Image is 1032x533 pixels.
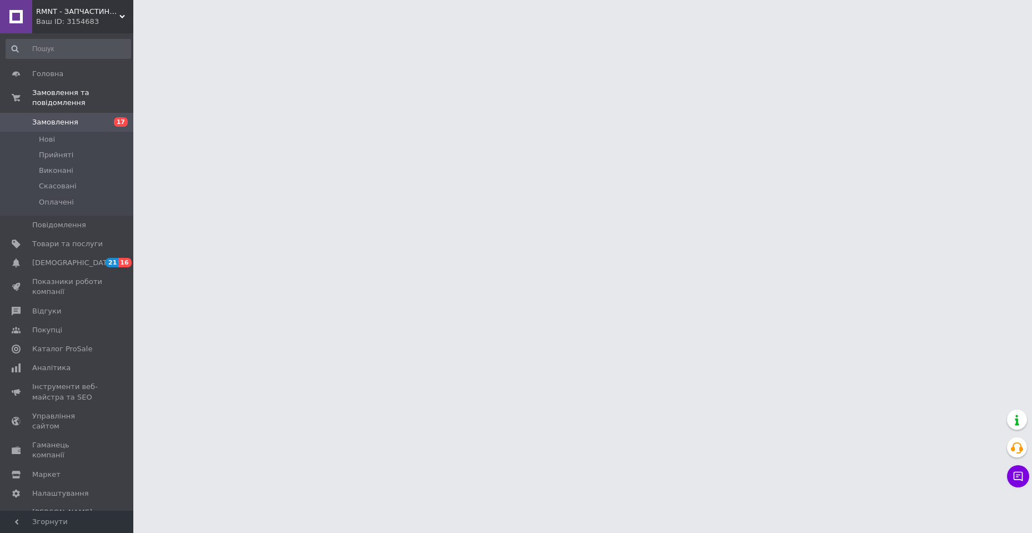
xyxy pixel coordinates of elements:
input: Пошук [6,39,131,59]
span: Відгуки [32,306,61,316]
span: Налаштування [32,489,89,499]
span: Скасовані [39,181,77,191]
span: Покупці [32,325,62,335]
span: 17 [114,117,128,127]
span: Замовлення [32,117,78,127]
span: Повідомлення [32,220,86,230]
span: [DEMOGRAPHIC_DATA] [32,258,114,268]
span: Гаманець компанії [32,440,103,460]
span: Показники роботи компанії [32,277,103,297]
span: Виконані [39,166,73,176]
span: Оплачені [39,197,74,207]
span: Замовлення та повідомлення [32,88,133,108]
span: Головна [32,69,63,79]
span: Маркет [32,470,61,480]
span: Каталог ProSale [32,344,92,354]
div: Ваш ID: 3154683 [36,17,133,27]
button: Чат з покупцем [1007,465,1029,487]
span: 21 [106,258,118,267]
span: Управління сайтом [32,411,103,431]
span: Аналітика [32,363,71,373]
span: 16 [118,258,131,267]
span: Нові [39,135,55,145]
span: Прийняті [39,150,73,160]
span: RMNT - ЗАПЧАСТИНИ ПОБУТ [36,7,119,17]
span: Інструменти веб-майстра та SEO [32,382,103,402]
span: Товари та послуги [32,239,103,249]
